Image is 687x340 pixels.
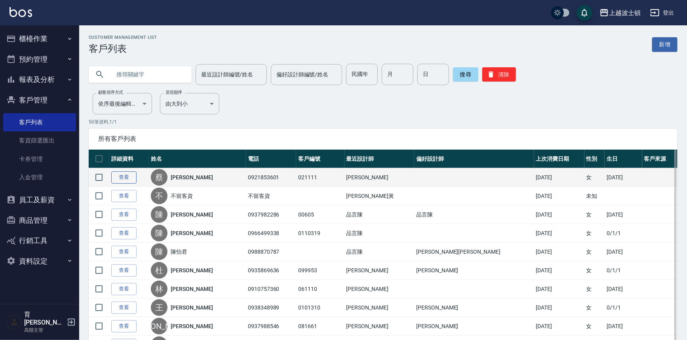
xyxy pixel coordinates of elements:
button: 資料設定 [3,251,76,272]
a: 客戶列表 [3,113,76,131]
td: 0/1/1 [605,261,642,280]
button: 商品管理 [3,210,76,231]
a: [PERSON_NAME] [171,173,213,181]
td: 女 [584,205,605,224]
td: [DATE] [534,298,584,317]
button: 櫃檯作業 [3,28,76,49]
label: 呈現順序 [166,89,182,95]
input: 搜尋關鍵字 [111,64,185,85]
td: 099953 [296,261,344,280]
td: [DATE] [605,205,642,224]
td: 女 [584,243,605,261]
div: 林 [151,281,167,297]
img: Person [6,314,22,330]
td: 品言陳 [414,205,534,224]
a: 查看 [111,171,137,184]
div: 陳 [151,243,167,260]
td: 女 [584,261,605,280]
td: 0988870787 [246,243,296,261]
th: 客戶來源 [642,150,677,168]
a: 查看 [111,320,137,332]
th: 上次消費日期 [534,150,584,168]
td: [PERSON_NAME][PERSON_NAME] [414,243,534,261]
p: 50 筆資料, 1 / 1 [89,118,677,125]
td: [DATE] [534,317,584,336]
td: 女 [584,168,605,187]
td: [DATE] [534,261,584,280]
a: [PERSON_NAME] [171,285,213,293]
a: 卡券管理 [3,150,76,168]
a: 查看 [111,246,137,258]
h5: 育[PERSON_NAME] [24,311,65,327]
td: 0937982286 [246,205,296,224]
td: 0921853601 [246,168,296,187]
td: [PERSON_NAME] [414,317,534,336]
th: 客戶編號 [296,150,344,168]
a: [PERSON_NAME] [171,322,213,330]
div: 依序最後編輯時間 [93,93,152,114]
button: 客戶管理 [3,90,76,110]
div: [PERSON_NAME] [151,318,167,334]
a: 客資篩選匯出 [3,131,76,150]
td: 0/1/1 [605,224,642,243]
div: 由大到小 [160,93,219,114]
a: 查看 [111,283,137,295]
td: [PERSON_NAME] [344,280,415,298]
a: 不留客資 [171,192,193,200]
a: 查看 [111,209,137,221]
td: [DATE] [534,243,584,261]
a: [PERSON_NAME] [171,266,213,274]
td: [DATE] [605,317,642,336]
button: 清除 [482,67,516,82]
td: [DATE] [534,168,584,187]
td: [DATE] [605,168,642,187]
div: 杜 [151,262,167,279]
td: 女 [584,298,605,317]
a: 查看 [111,264,137,277]
td: 品言陳 [344,224,415,243]
label: 顧客排序方式 [98,89,123,95]
td: 女 [584,317,605,336]
th: 詳細資料 [109,150,149,168]
img: Logo [10,7,32,17]
td: 0/1/1 [605,298,642,317]
div: 不 [151,188,167,204]
th: 電話 [246,150,296,168]
td: [DATE] [534,205,584,224]
td: [PERSON_NAME] [414,298,534,317]
div: 陳 [151,225,167,241]
td: 0101310 [296,298,344,317]
td: 0937988546 [246,317,296,336]
td: [PERSON_NAME]黃 [344,187,415,205]
td: 品言陳 [344,205,415,224]
td: 0966499338 [246,224,296,243]
td: [PERSON_NAME] [344,317,415,336]
button: 上越波士頓 [596,5,644,21]
a: 入金管理 [3,168,76,186]
th: 偏好設計師 [414,150,534,168]
button: 搜尋 [453,67,478,82]
h3: 客戶列表 [89,43,157,54]
td: 品言陳 [344,243,415,261]
td: 061110 [296,280,344,298]
td: [PERSON_NAME] [414,261,534,280]
a: 新增 [652,37,677,52]
div: 蔡 [151,169,167,186]
td: [PERSON_NAME] [344,261,415,280]
td: 0938348989 [246,298,296,317]
td: [PERSON_NAME] [344,168,415,187]
div: 王 [151,299,167,316]
td: [PERSON_NAME] [344,298,415,317]
p: 高階主管 [24,327,65,334]
td: 0110319 [296,224,344,243]
td: 081661 [296,317,344,336]
td: 0935869636 [246,261,296,280]
td: 0910757360 [246,280,296,298]
button: 行銷工具 [3,230,76,251]
th: 性別 [584,150,605,168]
h2: Customer Management List [89,35,157,40]
div: 陳 [151,206,167,223]
td: 女 [584,224,605,243]
a: [PERSON_NAME] [171,229,213,237]
td: 未知 [584,187,605,205]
